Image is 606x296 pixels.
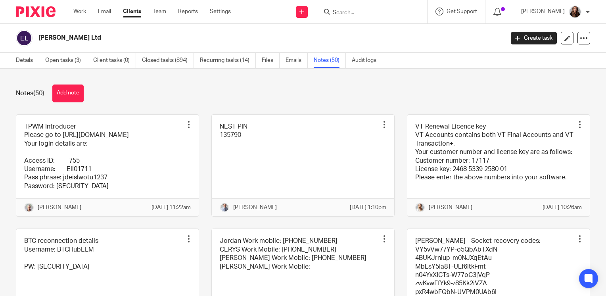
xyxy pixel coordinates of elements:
p: [PERSON_NAME] [429,204,472,211]
a: Settings [210,8,231,15]
a: Create task [511,32,557,44]
img: svg%3E [16,30,33,46]
img: KR%20update.jpg [24,203,34,212]
a: Files [262,53,280,68]
span: (50) [33,90,44,96]
a: Clients [123,8,141,15]
a: Client tasks (0) [93,53,136,68]
a: Audit logs [352,53,382,68]
img: IMG_0011.jpg [569,6,581,18]
p: [DATE] 1:10pm [350,204,386,211]
img: IMG_9924.jpg [220,203,229,212]
img: IMG_9968.jpg [415,203,425,212]
p: [DATE] 11:22am [151,204,191,211]
a: Open tasks (3) [45,53,87,68]
a: Notes (50) [314,53,346,68]
a: Recurring tasks (14) [200,53,256,68]
a: Details [16,53,39,68]
a: Work [73,8,86,15]
h2: [PERSON_NAME] Ltd [38,34,407,42]
a: Reports [178,8,198,15]
p: [PERSON_NAME] [233,204,277,211]
img: Pixie [16,6,56,17]
p: [DATE] 10:26am [543,204,582,211]
input: Search [332,10,403,17]
a: Closed tasks (894) [142,53,194,68]
span: Get Support [447,9,477,14]
button: Add note [52,85,84,102]
a: Emails [286,53,308,68]
p: [PERSON_NAME] [521,8,565,15]
a: Team [153,8,166,15]
a: Email [98,8,111,15]
p: [PERSON_NAME] [38,204,81,211]
h1: Notes [16,89,44,98]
